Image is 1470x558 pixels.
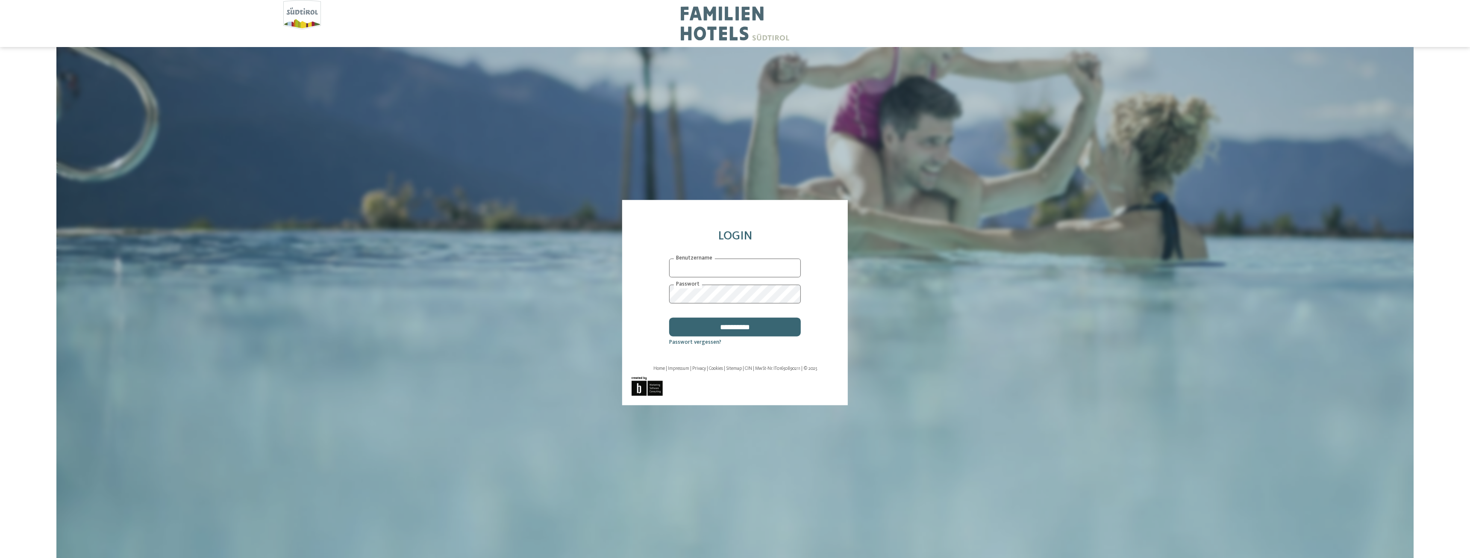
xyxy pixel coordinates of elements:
a: Sitemap [726,366,742,371]
span: MwSt-Nr. IT01650890211 [755,366,800,371]
a: Passwort vergessen? [669,340,721,345]
span: | [724,366,725,371]
span: | [707,366,708,371]
span: Login [718,230,752,242]
a: Privacy [692,366,706,371]
span: | [690,366,691,371]
img: Brandnamic GmbH | Leading Hospitality Solutions [632,377,663,396]
a: Home [653,366,665,371]
span: | [666,366,667,371]
a: Impressum [668,366,689,371]
span: | [753,366,754,371]
a: CIN [745,366,752,371]
a: Cookies [709,366,723,371]
span: | [801,366,803,371]
label: Passwort [674,280,702,288]
span: © 2025 [803,366,817,371]
label: Benutzername [674,255,715,263]
span: | [743,366,744,371]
